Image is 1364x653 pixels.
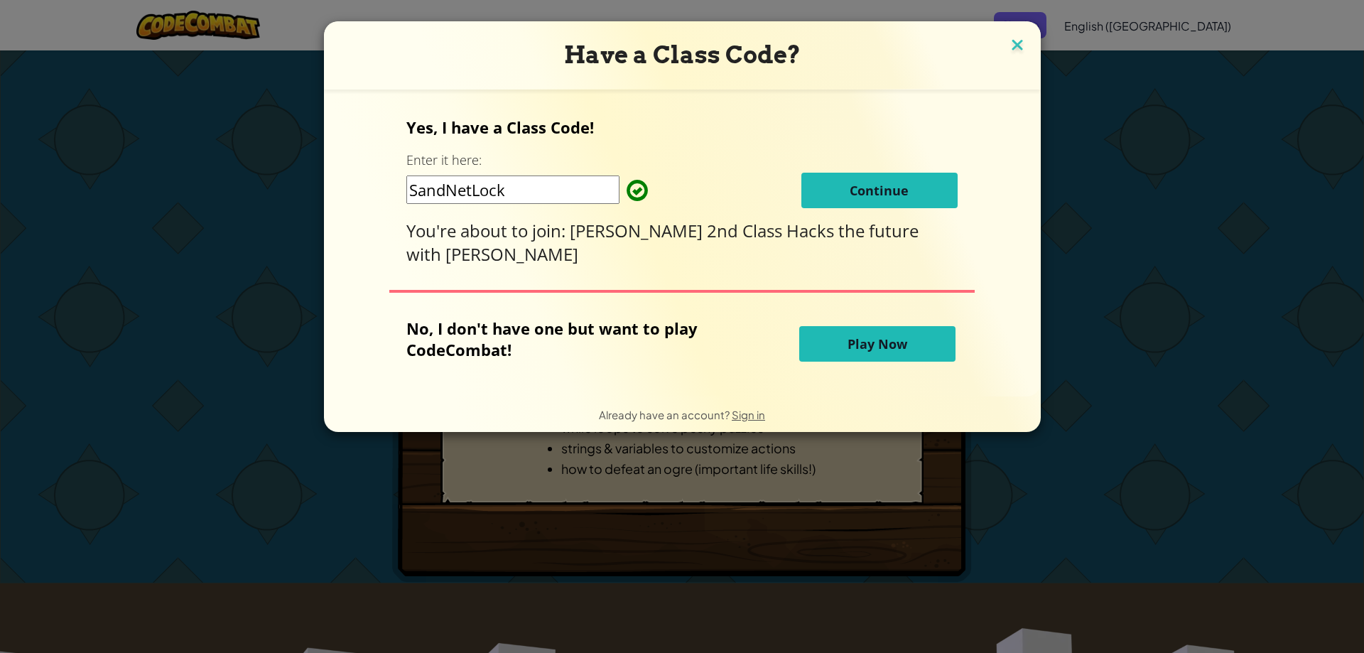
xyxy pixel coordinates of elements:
[564,41,801,69] span: Have a Class Code?
[732,408,765,421] a: Sign in
[850,182,909,199] span: Continue
[406,117,957,138] p: Yes, I have a Class Code!
[406,151,482,169] label: Enter it here:
[406,242,445,266] span: with
[848,335,907,352] span: Play Now
[445,242,578,266] span: [PERSON_NAME]
[801,173,958,208] button: Continue
[599,408,732,421] span: Already have an account?
[1008,36,1027,57] img: close icon
[406,219,570,242] span: You're about to join:
[406,318,726,360] p: No, I don't have one but want to play CodeCombat!
[799,326,956,362] button: Play Now
[570,219,919,242] span: [PERSON_NAME] 2nd Class Hacks the future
